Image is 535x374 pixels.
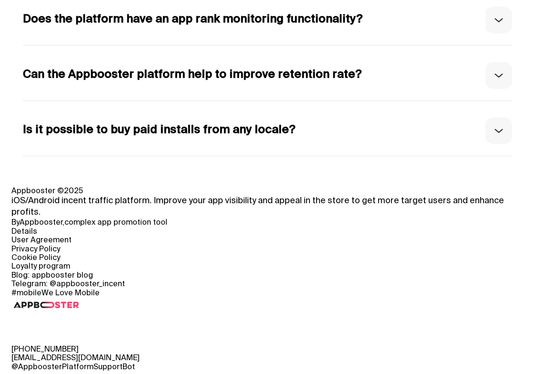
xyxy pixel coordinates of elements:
[23,69,361,83] b: Can the Appbooster platform help to improve retention rate?
[11,260,70,273] a: Loyalty program
[11,225,37,239] a: Details
[11,196,524,218] div: iOS/Android incent traffic platform. Improve your app visibility and appeal in the store to get m...
[11,287,41,300] span: # mobile
[23,13,362,27] b: Does the platform have an app rank monitoring functionality?
[11,251,60,265] a: Cookie Policy
[11,363,524,372] a: @AppboosterPlatformSupportBot
[11,243,60,256] a: Privacy Policy
[11,345,524,354] a: [PHONE_NUMBER]
[11,269,93,282] a: Blog: appbooster blog
[23,124,295,138] b: Is it possible to buy paid installs from any locale?
[20,216,64,229] a: Appbooster,
[11,216,64,229] span: By
[11,289,524,298] div: We Love Mobile
[11,234,72,247] a: User Agreement
[11,278,125,291] a: Telegram: @appbooster_incent
[11,218,524,227] div: complex app promotion tool
[11,354,524,363] a: [EMAIL_ADDRESS][DOMAIN_NAME]
[11,187,524,196] div: Appbooster © 2025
